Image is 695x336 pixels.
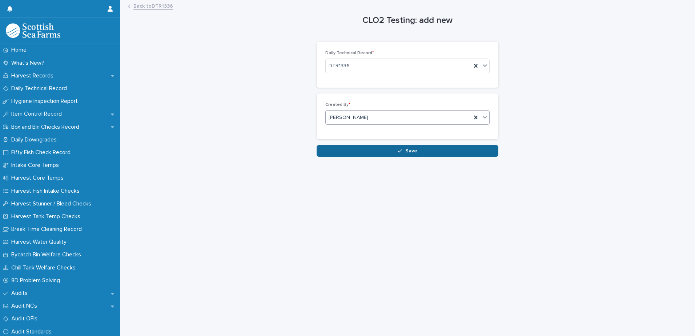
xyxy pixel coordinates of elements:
[8,188,85,195] p: Harvest Fish Intake Checks
[8,328,57,335] p: Audit Standards
[8,124,85,131] p: Box and Bin Checks Record
[8,136,63,143] p: Daily Downgrades
[8,98,84,105] p: Hygiene Inspection Report
[329,114,368,121] span: [PERSON_NAME]
[8,200,97,207] p: Harvest Stunner / Bleed Checks
[325,51,374,55] span: Daily Technical Record
[8,315,43,322] p: Audit OFIs
[8,213,86,220] p: Harvest Tank Temp Checks
[8,264,81,271] p: Chill Tank Welfare Checks
[8,175,69,181] p: Harvest Core Temps
[6,23,60,38] img: mMrefqRFQpe26GRNOUkG
[8,303,43,309] p: Audit NCs
[329,62,350,70] span: DTR1336
[8,111,68,117] p: Item Control Record
[8,47,32,53] p: Home
[325,103,350,107] span: Created By
[8,239,72,245] p: Harvest Water Quality
[405,148,417,153] span: Save
[8,290,33,297] p: Audits
[8,277,66,284] p: 8D Problem Solving
[8,251,87,258] p: Bycatch Bin Welfare Checks
[317,15,498,26] h1: CLO2 Testing: add new
[8,60,50,67] p: What's New?
[133,1,173,10] a: Back toDTR1336
[8,149,76,156] p: Fifty Fish Check Record
[8,226,88,233] p: Break Time Cleaning Record
[8,85,73,92] p: Daily Technical Record
[8,162,65,169] p: Intake Core Temps
[8,72,59,79] p: Harvest Records
[317,145,498,157] button: Save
